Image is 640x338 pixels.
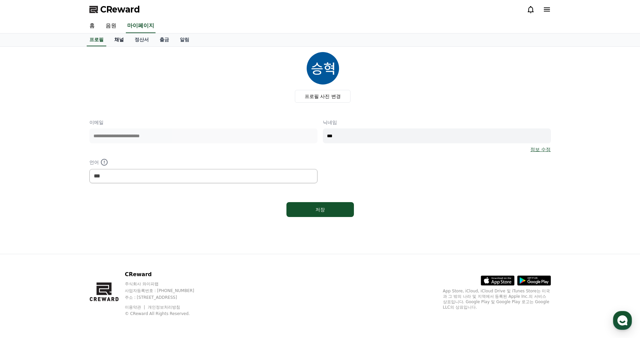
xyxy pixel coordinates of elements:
[109,33,129,46] a: 채널
[100,4,140,15] span: CReward
[295,90,351,103] label: 프로필 사진 변경
[125,295,207,300] p: 주소 : [STREET_ADDRESS]
[62,225,70,230] span: 대화
[87,214,130,231] a: 설정
[45,214,87,231] a: 대화
[125,311,207,316] p: © CReward All Rights Reserved.
[129,33,154,46] a: 정산서
[125,270,207,279] p: CReward
[126,19,156,33] a: 마이페이지
[125,288,207,293] p: 사업자등록번호 : [PHONE_NUMBER]
[21,224,25,230] span: 홈
[148,305,180,310] a: 개인정보처리방침
[84,19,100,33] a: 홈
[89,119,317,126] p: 이메일
[2,214,45,231] a: 홈
[125,305,146,310] a: 이용약관
[307,52,339,84] img: profile_image
[104,224,112,230] span: 설정
[174,33,195,46] a: 알림
[443,288,551,310] p: App Store, iCloud, iCloud Drive 및 iTunes Store는 미국과 그 밖의 나라 및 지역에서 등록된 Apple Inc.의 서비스 상표입니다. Goo...
[530,146,551,153] a: 정보 수정
[300,206,340,213] div: 저장
[125,281,207,287] p: 주식회사 와이피랩
[154,33,174,46] a: 출금
[89,158,317,166] p: 언어
[89,4,140,15] a: CReward
[87,33,106,46] a: 프로필
[286,202,354,217] button: 저장
[323,119,551,126] p: 닉네임
[100,19,122,33] a: 음원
